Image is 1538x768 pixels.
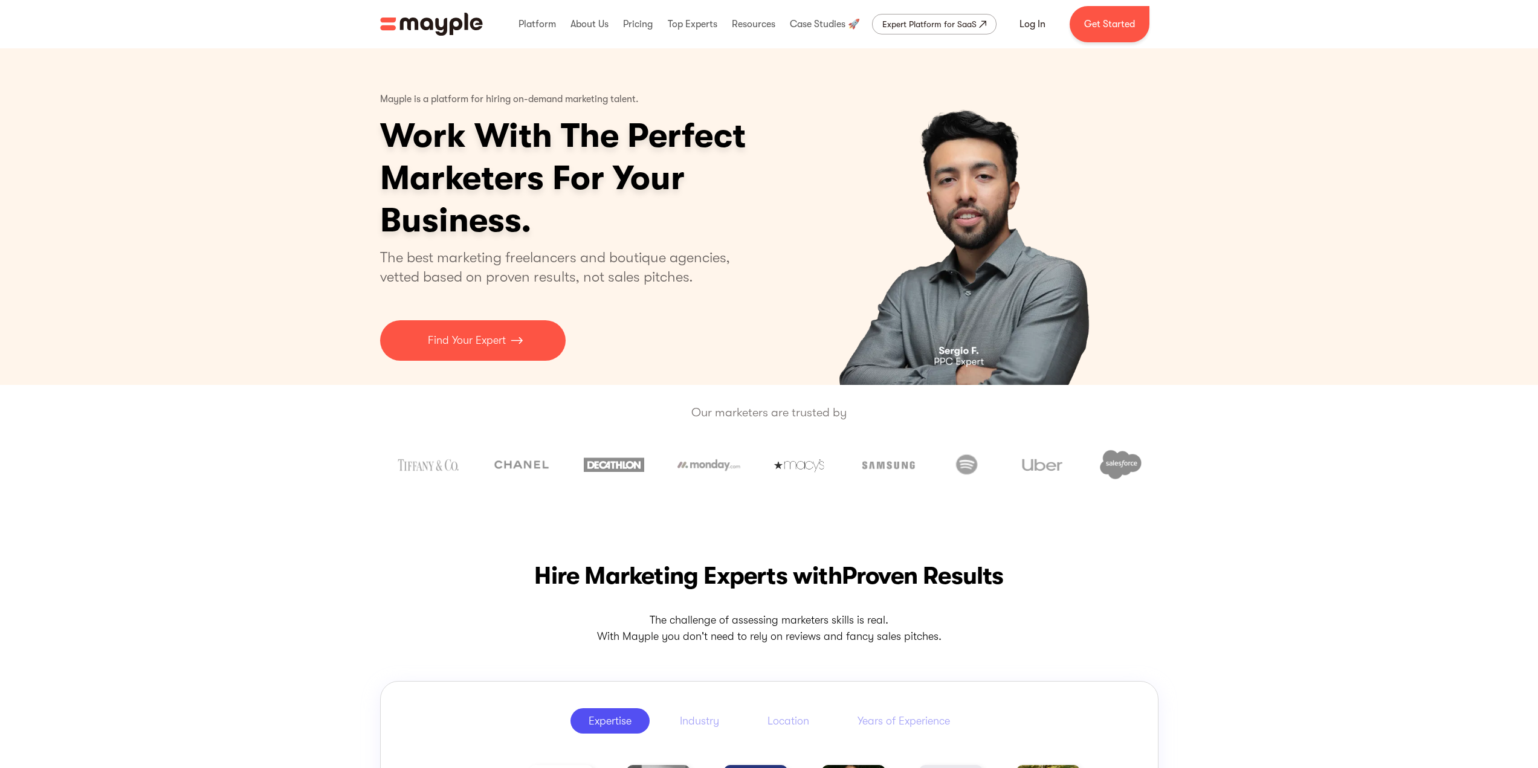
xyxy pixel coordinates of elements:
[680,714,719,728] div: Industry
[1005,10,1060,39] a: Log In
[380,559,1158,593] h2: Hire Marketing Experts with
[665,5,720,44] div: Top Experts
[781,48,1158,385] div: 1 of 4
[567,5,612,44] div: About Us
[380,115,839,242] h1: Work With The Perfect Marketers For Your Business.
[781,48,1158,385] div: carousel
[380,13,483,36] a: home
[620,5,656,44] div: Pricing
[1070,6,1149,42] a: Get Started
[858,714,950,728] div: Years of Experience
[515,5,559,44] div: Platform
[767,714,809,728] div: Location
[842,562,1004,590] span: Proven Results
[380,320,566,361] a: Find Your Expert
[589,714,632,728] div: Expertise
[882,17,977,31] div: Expert Platform for SaaS
[428,332,506,349] p: Find Your Expert
[380,612,1158,645] p: The challenge of assessing marketers skills is real. With Mayple you don't need to rely on review...
[380,85,639,115] p: Mayple is a platform for hiring on-demand marketing talent.
[380,13,483,36] img: Mayple logo
[872,14,997,34] a: Expert Platform for SaaS
[729,5,778,44] div: Resources
[380,248,745,286] p: The best marketing freelancers and boutique agencies, vetted based on proven results, not sales p...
